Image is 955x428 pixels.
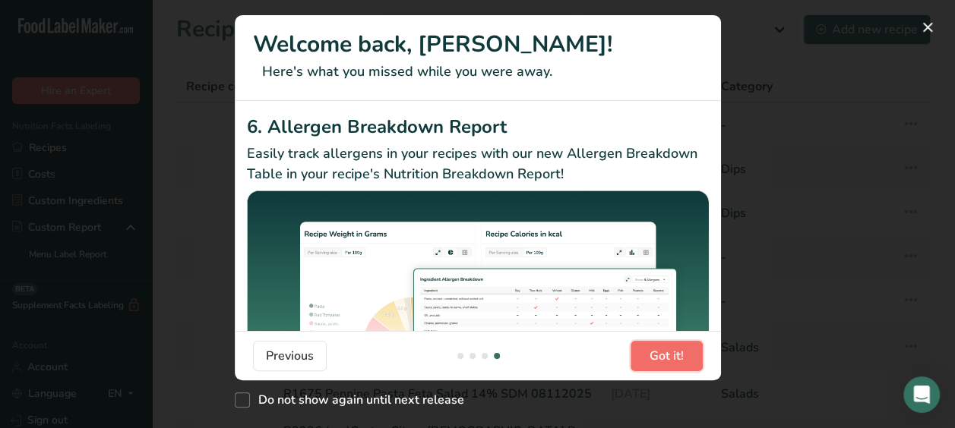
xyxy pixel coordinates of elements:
[253,27,703,61] h1: Welcome back, [PERSON_NAME]!
[253,61,703,82] p: Here's what you missed while you were away.
[903,376,940,413] div: Open Intercom Messenger
[650,347,684,365] span: Got it!
[253,341,327,371] button: Previous
[631,341,703,371] button: Got it!
[250,392,464,408] span: Do not show again until next release
[247,143,709,184] p: Easily track allergens in your recipes with our new Allergen Breakdown Table in your recipe's Nut...
[247,113,709,140] h2: 6. Allergen Breakdown Report
[266,347,314,365] span: Previous
[247,190,709,368] img: Allergen Breakdown Report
